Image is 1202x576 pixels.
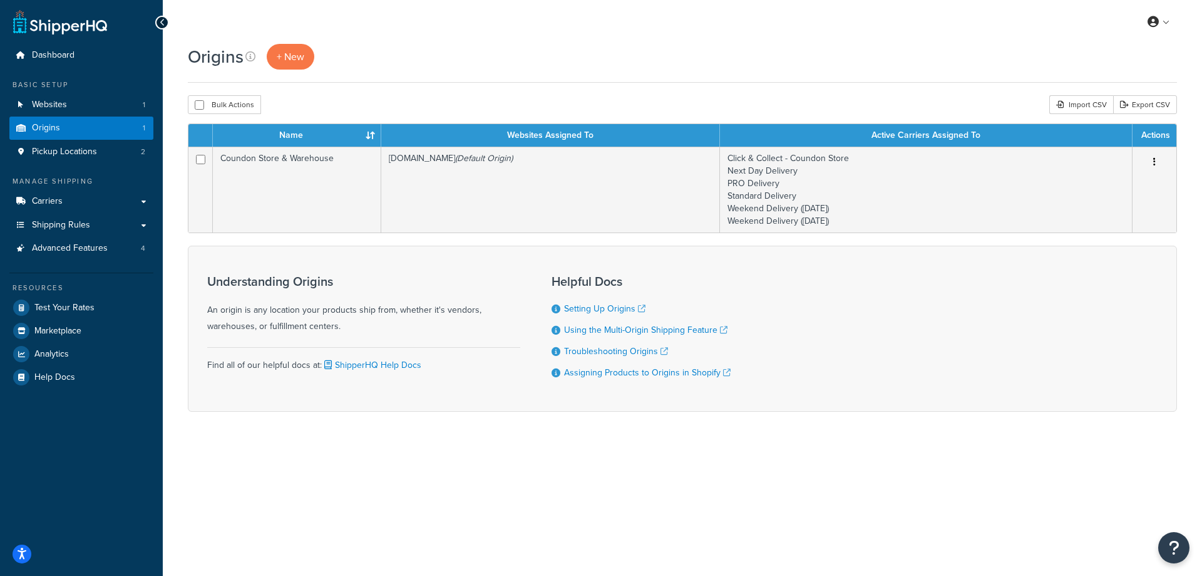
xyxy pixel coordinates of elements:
span: Marketplace [34,326,81,337]
span: Help Docs [34,372,75,383]
span: Shipping Rules [32,220,90,231]
a: Help Docs [9,366,153,389]
a: Pickup Locations 2 [9,140,153,164]
h3: Helpful Docs [552,275,731,288]
span: Pickup Locations [32,147,97,157]
a: Test Your Rates [9,296,153,319]
a: Assigning Products to Origins in Shopify [564,366,731,379]
th: Name : activate to sort column ascending [213,124,381,147]
a: Marketplace [9,320,153,342]
span: Test Your Rates [34,303,95,313]
a: ShipperHQ Home [13,9,107,34]
th: Websites Assigned To [381,124,720,147]
td: Coundon Store & Warehouse [213,147,381,233]
a: ShipperHQ Help Docs [322,359,421,372]
li: Pickup Locations [9,140,153,164]
div: Manage Shipping [9,176,153,187]
span: Carriers [32,196,63,207]
td: Click & Collect - Coundon Store Next Day Delivery PRO Delivery Standard Delivery Weekend Delivery... [720,147,1133,233]
h1: Origins [188,45,244,69]
span: + New [277,50,304,64]
h3: Understanding Origins [207,275,520,288]
span: Origins [32,123,60,134]
button: Open Resource Center [1158,532,1189,563]
div: Resources [9,283,153,293]
span: Advanced Features [32,243,108,254]
div: Basic Setup [9,80,153,90]
a: Origins 1 [9,117,153,140]
li: Origins [9,117,153,140]
a: Using the Multi-Origin Shipping Feature [564,323,727,337]
span: Analytics [34,349,69,360]
a: Analytics [9,343,153,365]
a: Setting Up Origins [564,302,645,315]
a: Export CSV [1113,95,1177,114]
span: 1 [143,123,145,134]
a: Advanced Features 4 [9,237,153,260]
span: 1 [143,100,145,110]
span: Dashboard [32,50,74,61]
li: Advanced Features [9,237,153,260]
span: 2 [141,147,145,157]
div: An origin is any location your products ship from, whether it's vendors, warehouses, or fulfillme... [207,275,520,335]
span: 4 [141,243,145,254]
li: Websites [9,93,153,117]
button: Bulk Actions [188,95,261,114]
div: Find all of our helpful docs at: [207,347,520,374]
span: Websites [32,100,67,110]
div: Import CSV [1049,95,1113,114]
td: [DOMAIN_NAME] [381,147,720,233]
a: Troubleshooting Origins [564,345,668,358]
th: Active Carriers Assigned To [720,124,1133,147]
a: + New [267,44,314,70]
a: Shipping Rules [9,214,153,237]
a: Carriers [9,190,153,213]
a: Dashboard [9,44,153,67]
a: Websites 1 [9,93,153,117]
th: Actions [1133,124,1176,147]
i: (Default Origin) [455,152,513,165]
